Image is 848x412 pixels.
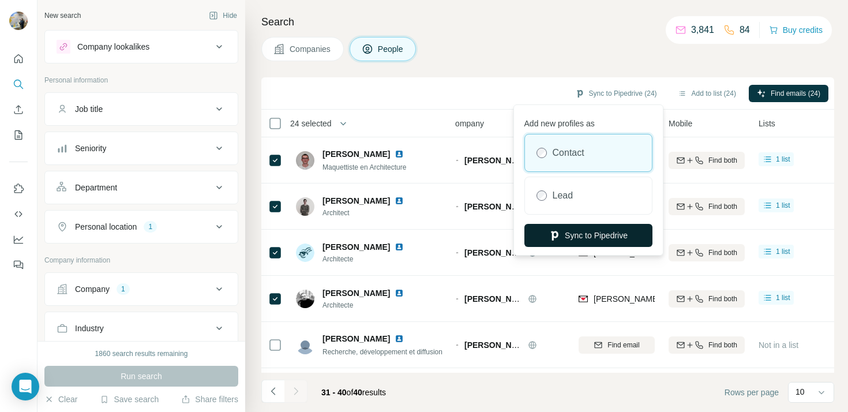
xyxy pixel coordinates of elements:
[395,289,404,298] img: LinkedIn logo
[669,290,745,308] button: Find both
[567,85,665,102] button: Sync to Pipedrive (24)
[796,386,805,398] p: 10
[75,103,103,115] div: Job title
[776,246,790,257] span: 1 list
[669,198,745,215] button: Find both
[322,195,390,207] span: [PERSON_NAME]
[9,125,28,145] button: My lists
[75,283,110,295] div: Company
[322,254,418,264] span: Architecte
[776,293,790,303] span: 1 list
[449,118,484,129] span: Company
[708,155,737,166] span: Find both
[9,254,28,275] button: Feedback
[524,113,652,129] p: Add new profiles as
[322,148,390,160] span: [PERSON_NAME]
[296,244,314,262] img: Avatar
[261,14,834,30] h4: Search
[45,33,238,61] button: Company lookalikes
[708,340,737,350] span: Find both
[44,75,238,85] p: Personal information
[45,174,238,201] button: Department
[322,300,418,310] span: Architecte
[347,388,354,397] span: of
[553,146,584,160] label: Contact
[44,10,81,21] div: New search
[296,151,314,170] img: Avatar
[769,22,823,38] button: Buy credits
[708,201,737,212] span: Find both
[45,314,238,342] button: Industry
[290,43,332,55] span: Companies
[776,154,790,164] span: 1 list
[9,99,28,120] button: Enrich CSV
[296,290,314,308] img: Avatar
[100,394,159,405] button: Save search
[321,388,386,397] span: results
[776,200,790,211] span: 1 list
[353,388,362,397] span: 40
[464,294,599,304] span: [PERSON_NAME] Dalix Architectes
[9,48,28,69] button: Quick start
[12,373,39,400] div: Open Intercom Messenger
[749,85,828,102] button: Find emails (24)
[553,189,573,203] label: Lead
[261,380,284,403] button: Navigate to previous page
[524,224,652,247] button: Sync to Pipedrive
[691,23,714,37] p: 3,841
[740,23,750,37] p: 84
[322,208,418,218] span: Architect
[181,394,238,405] button: Share filters
[669,118,692,129] span: Mobile
[9,74,28,95] button: Search
[44,394,77,405] button: Clear
[322,287,390,299] span: [PERSON_NAME]
[464,340,599,350] span: [PERSON_NAME] Dalix Architectes
[395,149,404,159] img: LinkedIn logo
[669,336,745,354] button: Find both
[759,118,775,129] span: Lists
[579,336,655,354] button: Find email
[45,213,238,241] button: Personal location1
[95,349,188,359] div: 1860 search results remaining
[201,7,245,24] button: Hide
[144,222,157,232] div: 1
[322,333,390,344] span: [PERSON_NAME]
[44,255,238,265] p: Company information
[322,241,390,253] span: [PERSON_NAME]
[378,43,404,55] span: People
[9,204,28,224] button: Use Surfe API
[117,284,130,294] div: 1
[9,12,28,30] img: Avatar
[669,152,745,169] button: Find both
[9,178,28,199] button: Use Surfe on LinkedIn
[669,244,745,261] button: Find both
[9,229,28,250] button: Dashboard
[670,85,744,102] button: Add to list (24)
[464,248,599,257] span: [PERSON_NAME] Dalix Architectes
[290,118,332,129] span: 24 selected
[75,143,106,154] div: Seniority
[322,348,442,356] span: Recherche, développement et diffusion
[395,334,404,343] img: LinkedIn logo
[771,88,820,99] span: Find emails (24)
[607,340,639,350] span: Find email
[77,41,149,53] div: Company lookalikes
[45,275,238,303] button: Company1
[464,156,599,165] span: [PERSON_NAME] Dalix Architectes
[75,221,137,233] div: Personal location
[708,294,737,304] span: Find both
[579,293,588,305] img: provider findymail logo
[45,134,238,162] button: Seniority
[75,323,104,334] div: Industry
[395,196,404,205] img: LinkedIn logo
[75,182,117,193] div: Department
[45,95,238,123] button: Job title
[322,163,406,171] span: Maquettiste en Architecture
[708,248,737,258] span: Find both
[725,387,779,398] span: Rows per page
[395,242,404,252] img: LinkedIn logo
[321,388,347,397] span: 31 - 40
[759,340,798,350] span: Not in a list
[296,197,314,216] img: Avatar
